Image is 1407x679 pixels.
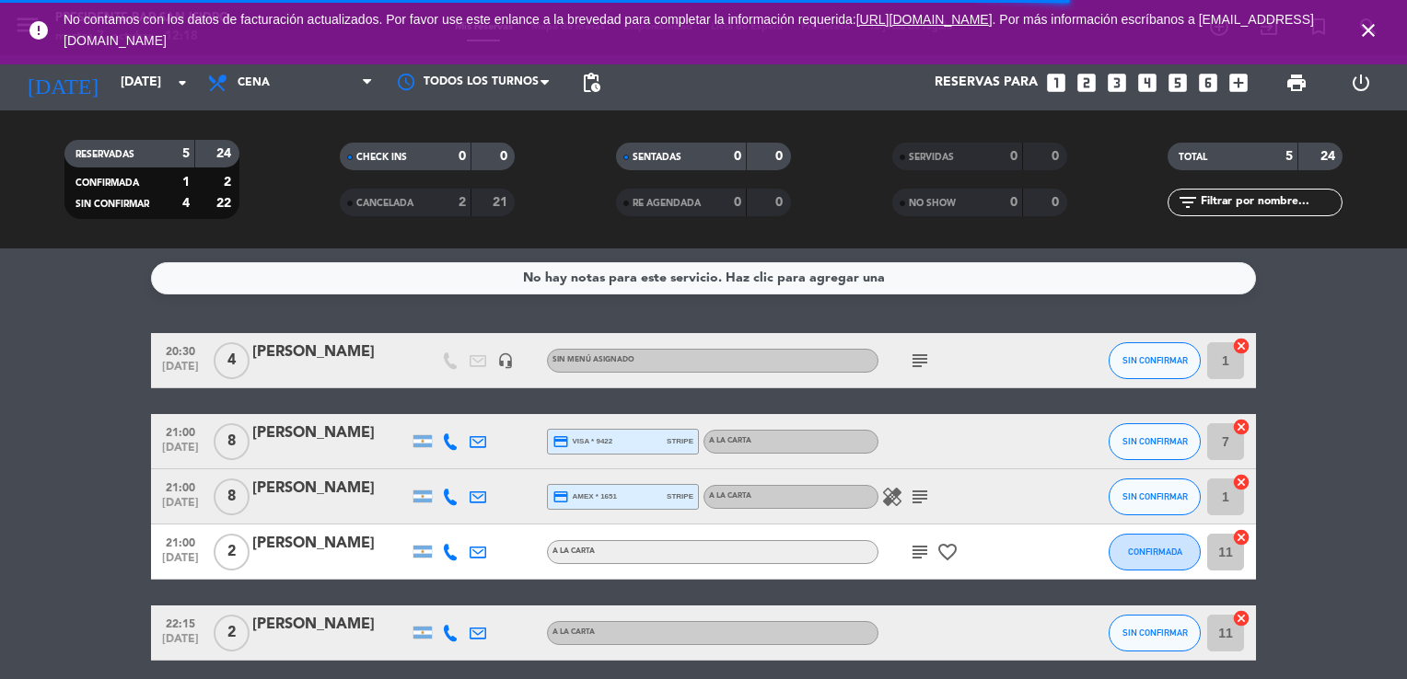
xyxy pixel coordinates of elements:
span: 4 [214,342,250,379]
i: looks_one [1044,71,1068,95]
span: A LA CARTA [709,437,751,444]
strong: 24 [1320,150,1339,163]
strong: 0 [1052,196,1063,209]
span: 8 [214,423,250,460]
span: CONFIRMADA [1128,547,1182,557]
strong: 0 [1010,150,1017,163]
strong: 2 [459,196,466,209]
strong: 2 [224,176,235,189]
i: cancel [1232,528,1250,547]
span: SIN CONFIRMAR [1122,355,1188,365]
i: power_settings_new [1350,72,1372,94]
span: [DATE] [157,361,203,382]
i: headset_mic [497,352,514,369]
div: No hay notas para este servicio. Haz clic para agregar una [523,268,885,289]
strong: 0 [500,150,511,163]
strong: 0 [775,196,786,209]
span: 8 [214,478,250,515]
button: SIN CONFIRMAR [1109,615,1201,651]
span: Sin menú asignado [552,356,634,363]
span: SIN CONFIRMAR [1122,491,1188,501]
span: RESERVADAS [76,150,134,159]
i: filter_list [1177,191,1199,213]
span: visa * 9422 [552,433,612,450]
i: close [1357,19,1379,41]
span: 21:00 [157,531,203,552]
span: 22:15 [157,612,203,633]
span: SERVIDAS [909,153,954,162]
span: [DATE] [157,552,203,573]
strong: 24 [216,147,235,160]
span: A LA CARTA [709,492,751,500]
i: [DATE] [14,63,111,103]
span: A LA CARTA [552,547,595,555]
strong: 0 [459,150,466,163]
span: SENTADAS [633,153,681,162]
span: 21:00 [157,420,203,442]
strong: 0 [734,150,741,163]
span: CANCELADA [356,199,413,208]
i: looks_4 [1135,71,1159,95]
a: . Por más información escríbanos a [EMAIL_ADDRESS][DOMAIN_NAME] [64,12,1314,48]
strong: 0 [1010,196,1017,209]
span: Cena [238,76,270,89]
i: healing [881,486,903,508]
span: TOTAL [1179,153,1207,162]
span: CHECK INS [356,153,407,162]
div: [PERSON_NAME] [252,421,409,445]
strong: 1 [182,176,190,189]
span: 21:00 [157,476,203,497]
span: 2 [214,615,250,651]
div: [PERSON_NAME] [252,532,409,556]
span: NO SHOW [909,199,956,208]
div: [PERSON_NAME] [252,613,409,637]
span: 20:30 [157,339,203,361]
i: subject [909,350,931,372]
i: favorite_border [936,541,959,563]
span: A LA CARTA [552,628,595,636]
i: credit_card [552,433,569,450]
div: [PERSON_NAME] [252,340,409,364]
button: SIN CONFIRMAR [1109,423,1201,460]
i: subject [909,486,931,508]
i: cancel [1232,609,1250,627]
span: Reservas para [935,75,1038,90]
input: Filtrar por nombre... [1199,192,1342,213]
i: error [28,19,50,41]
strong: 5 [1285,150,1293,163]
span: pending_actions [580,72,602,94]
i: cancel [1232,337,1250,355]
i: add_box [1227,71,1250,95]
button: CONFIRMADA [1109,534,1201,570]
i: looks_6 [1196,71,1220,95]
span: print [1285,72,1308,94]
strong: 0 [734,196,741,209]
i: looks_5 [1166,71,1190,95]
span: SIN CONFIRMAR [76,200,149,209]
span: RE AGENDADA [633,199,701,208]
span: CONFIRMADA [76,178,139,188]
i: looks_two [1075,71,1099,95]
strong: 5 [182,147,190,160]
i: looks_3 [1105,71,1129,95]
i: credit_card [552,489,569,505]
strong: 0 [1052,150,1063,163]
i: arrow_drop_down [171,72,193,94]
span: amex * 1651 [552,489,617,505]
a: [URL][DOMAIN_NAME] [856,12,993,27]
span: [DATE] [157,633,203,654]
i: cancel [1232,418,1250,436]
button: SIN CONFIRMAR [1109,478,1201,515]
strong: 22 [216,197,235,210]
span: SIN CONFIRMAR [1122,627,1188,638]
i: subject [909,541,931,563]
button: SIN CONFIRMAR [1109,342,1201,379]
span: No contamos con los datos de facturación actualizados. Por favor use este enlance a la brevedad p... [64,12,1314,48]
i: cancel [1232,473,1250,491]
strong: 21 [493,196,511,209]
span: SIN CONFIRMAR [1122,436,1188,446]
span: [DATE] [157,442,203,463]
span: stripe [667,435,693,447]
span: [DATE] [157,497,203,518]
div: [PERSON_NAME] [252,477,409,501]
